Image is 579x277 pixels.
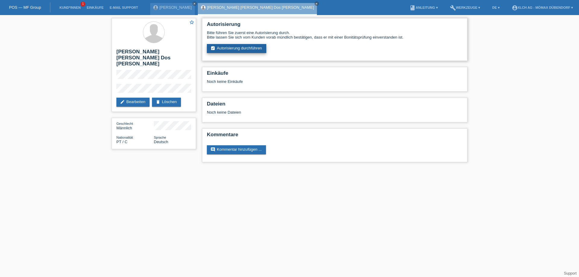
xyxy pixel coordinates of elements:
i: close [315,2,318,5]
a: buildWerkzeuge ▾ [447,6,483,9]
a: [PERSON_NAME] [PERSON_NAME] Dos [PERSON_NAME] [207,5,314,10]
div: Bitte führen Sie zuerst eine Autorisierung durch. Bitte lassen Sie sich vom Kunden vorab mündlich... [207,30,463,39]
i: book [410,5,416,11]
a: Support [564,271,577,275]
h2: Einkäufe [207,70,463,79]
a: editBearbeiten [116,98,150,107]
a: commentKommentar hinzufügen ... [207,145,266,154]
i: build [450,5,456,11]
i: star_border [189,20,195,25]
span: Deutsch [154,140,168,144]
div: Noch keine Einkäufe [207,79,463,88]
span: Geschlecht [116,122,133,125]
span: Portugal / C / 01.02.2001 [116,140,128,144]
a: Kund*innen [56,6,84,9]
a: account_circleXLCH AG - Mömax Dübendorf ▾ [509,6,576,9]
h2: Kommentare [207,132,463,141]
div: Noch keine Dateien [207,110,391,115]
h2: Autorisierung [207,21,463,30]
div: Männlich [116,121,154,130]
a: deleteLöschen [152,98,181,107]
i: assignment_turned_in [210,46,215,51]
a: close [192,2,197,6]
a: POS — MF Group [9,5,41,10]
a: Einkäufe [84,6,106,9]
a: E-Mail Support [107,6,141,9]
i: edit [120,99,125,104]
i: comment [210,147,215,152]
i: close [193,2,196,5]
i: account_circle [512,5,518,11]
span: Nationalität [116,136,133,139]
a: assignment_turned_inAutorisierung durchführen [207,44,266,53]
a: DE ▾ [489,6,502,9]
a: [PERSON_NAME] [160,5,192,10]
h2: Dateien [207,101,463,110]
a: star_border [189,20,195,26]
a: close [315,2,319,6]
a: bookAnleitung ▾ [407,6,441,9]
h2: [PERSON_NAME] [PERSON_NAME] Dos [PERSON_NAME] [116,49,191,70]
span: 1 [81,2,85,7]
span: Sprache [154,136,166,139]
i: delete [156,99,160,104]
